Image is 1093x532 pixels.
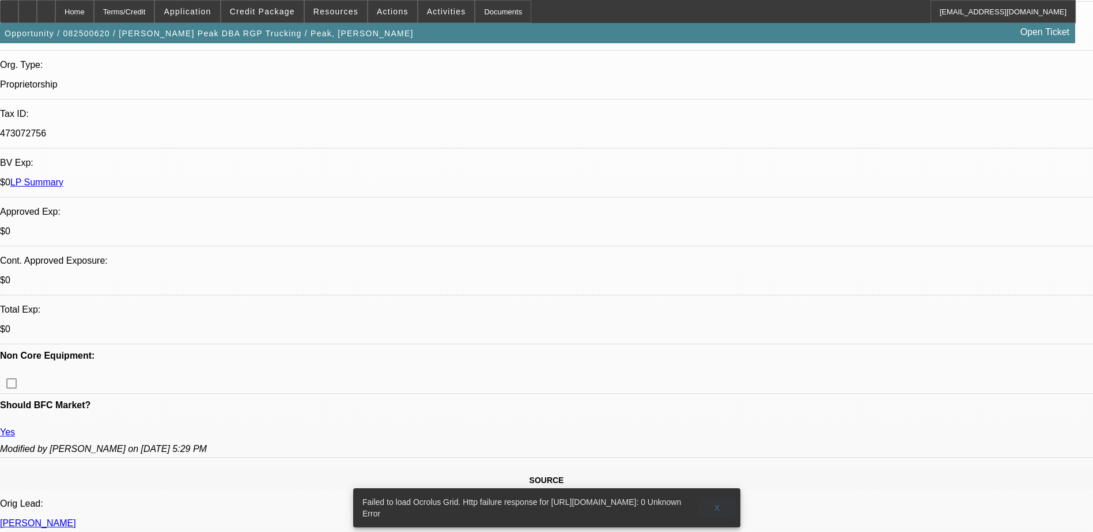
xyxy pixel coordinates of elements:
span: Resources [313,7,358,16]
a: Open Ticket [1016,22,1074,42]
span: Actions [377,7,409,16]
button: Resources [305,1,367,22]
span: Application [164,7,211,16]
button: X [699,497,736,518]
button: Activities [418,1,475,22]
span: SOURCE [530,476,564,485]
div: Failed to load Ocrolus Grid. Http failure response for [URL][DOMAIN_NAME]: 0 Unknown Error [353,488,699,527]
button: Application [155,1,220,22]
span: Activities [427,7,466,16]
button: Credit Package [221,1,304,22]
a: LP Summary [10,177,63,187]
span: Credit Package [230,7,295,16]
button: Actions [368,1,417,22]
span: Opportunity / 082500620 / [PERSON_NAME] Peak DBA RGP Trucking / Peak, [PERSON_NAME] [5,29,414,38]
span: X [714,503,720,512]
